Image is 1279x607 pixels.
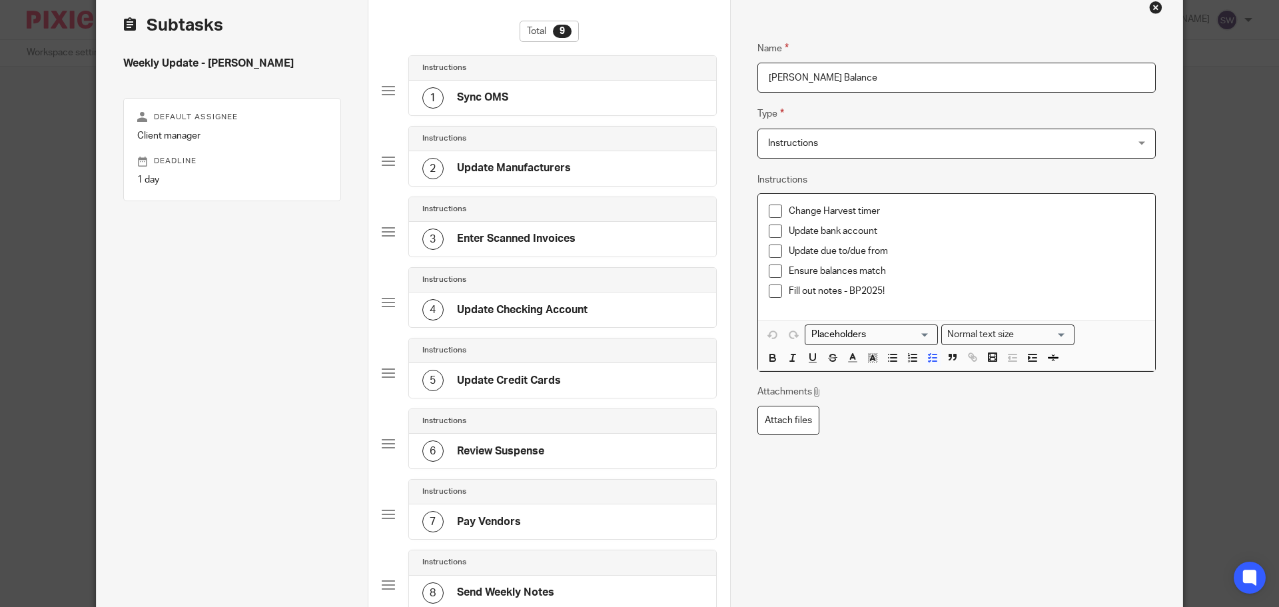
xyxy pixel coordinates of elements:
[137,173,327,187] p: 1 day
[807,328,930,342] input: Search for option
[422,582,444,604] div: 8
[422,229,444,250] div: 3
[422,416,466,426] h4: Instructions
[805,324,938,345] div: Search for option
[137,156,327,167] p: Deadline
[789,285,1144,298] p: Fill out notes - BP2025!
[123,57,341,71] h4: Weekly Update - [PERSON_NAME]
[553,25,572,38] div: 9
[123,14,223,37] h2: Subtasks
[457,232,576,246] h4: Enter Scanned Invoices
[757,106,784,121] label: Type
[789,265,1144,278] p: Ensure balances match
[789,245,1144,258] p: Update due to/due from
[941,324,1074,345] div: Search for option
[422,87,444,109] div: 1
[422,486,466,497] h4: Instructions
[457,374,561,388] h4: Update Credit Cards
[422,133,466,144] h4: Instructions
[768,139,818,148] span: Instructions
[457,161,571,175] h4: Update Manufacturers
[457,91,508,105] h4: Sync OMS
[520,21,579,42] div: Total
[1019,328,1066,342] input: Search for option
[422,440,444,462] div: 6
[137,112,327,123] p: Default assignee
[457,303,588,317] h4: Update Checking Account
[422,204,466,215] h4: Instructions
[137,129,327,143] p: Client manager
[757,173,807,187] label: Instructions
[757,41,789,56] label: Name
[941,324,1074,345] div: Text styles
[945,328,1017,342] span: Normal text size
[457,444,544,458] h4: Review Suspense
[757,406,819,436] label: Attach files
[757,385,822,398] p: Attachments
[422,370,444,391] div: 5
[457,586,554,600] h4: Send Weekly Notes
[805,324,938,345] div: Placeholders
[422,557,466,568] h4: Instructions
[422,63,466,73] h4: Instructions
[789,205,1144,218] p: Change Harvest timer
[422,158,444,179] div: 2
[1149,1,1162,14] div: Close this dialog window
[422,299,444,320] div: 4
[422,511,444,532] div: 7
[422,345,466,356] h4: Instructions
[457,515,521,529] h4: Pay Vendors
[422,275,466,285] h4: Instructions
[789,225,1144,238] p: Update bank account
